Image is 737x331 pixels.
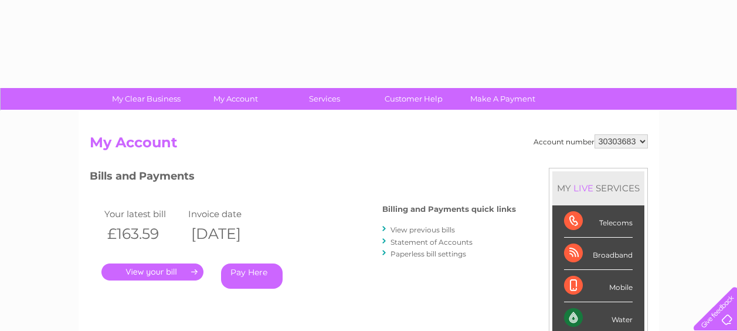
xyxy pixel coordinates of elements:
a: Services [276,88,373,110]
th: [DATE] [185,222,270,246]
h4: Billing and Payments quick links [382,205,516,214]
a: Statement of Accounts [390,238,473,246]
h3: Bills and Payments [90,168,516,188]
h2: My Account [90,134,648,157]
div: Broadband [564,238,633,270]
div: LIVE [571,183,596,194]
a: Customer Help [365,88,462,110]
td: Invoice date [185,206,270,222]
div: MY SERVICES [552,171,644,205]
div: Telecoms [564,205,633,238]
a: . [101,264,203,281]
a: Make A Payment [454,88,551,110]
th: £163.59 [101,222,186,246]
div: Account number [534,134,648,148]
a: Paperless bill settings [390,249,466,258]
a: My Account [187,88,284,110]
a: View previous bills [390,225,455,234]
a: Pay Here [221,264,283,289]
td: Your latest bill [101,206,186,222]
div: Mobile [564,270,633,302]
a: My Clear Business [98,88,195,110]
